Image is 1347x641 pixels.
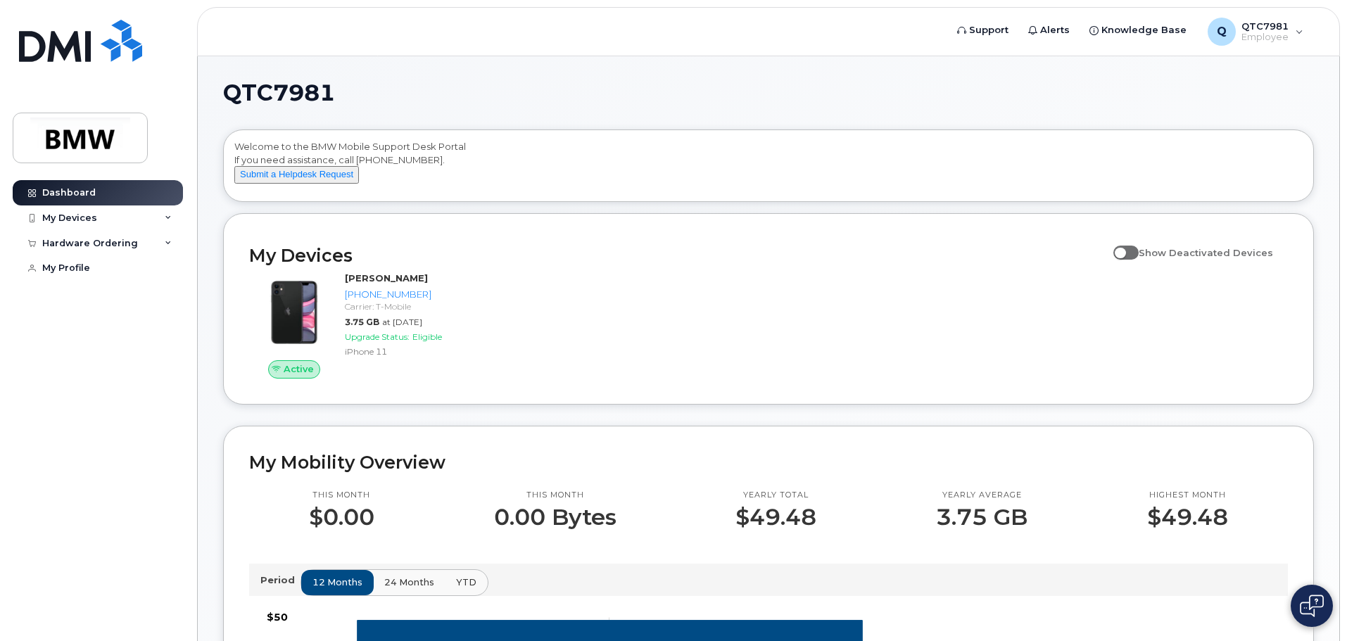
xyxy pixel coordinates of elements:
span: Show Deactivated Devices [1139,247,1273,258]
span: QTC7981 [223,82,335,103]
p: Period [260,573,301,587]
p: Highest month [1147,490,1228,501]
p: This month [494,490,616,501]
span: Eligible [412,331,442,342]
img: iPhone_11.jpg [260,279,328,346]
span: 3.75 GB [345,317,379,327]
p: Yearly average [936,490,1027,501]
p: $49.48 [1147,504,1228,530]
p: $49.48 [735,504,816,530]
input: Show Deactivated Devices [1113,239,1125,250]
p: Yearly total [735,490,816,501]
h2: My Mobility Overview [249,452,1288,473]
strong: [PERSON_NAME] [345,272,428,284]
img: Open chat [1300,595,1324,617]
a: Submit a Helpdesk Request [234,168,359,179]
p: $0.00 [309,504,374,530]
span: Active [284,362,314,376]
span: Upgrade Status: [345,331,410,342]
span: YTD [456,576,476,589]
div: [PHONE_NUMBER] [345,288,491,301]
p: 3.75 GB [936,504,1027,530]
h2: My Devices [249,245,1106,266]
div: Carrier: T-Mobile [345,300,491,312]
p: This month [309,490,374,501]
tspan: $50 [267,611,288,623]
button: Submit a Helpdesk Request [234,166,359,184]
div: iPhone 11 [345,345,491,357]
span: 24 months [384,576,434,589]
p: 0.00 Bytes [494,504,616,530]
div: Welcome to the BMW Mobile Support Desk Portal If you need assistance, call [PHONE_NUMBER]. [234,140,1303,196]
a: Active[PERSON_NAME][PHONE_NUMBER]Carrier: T-Mobile3.75 GBat [DATE]Upgrade Status:EligibleiPhone 11 [249,272,496,379]
span: at [DATE] [382,317,422,327]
